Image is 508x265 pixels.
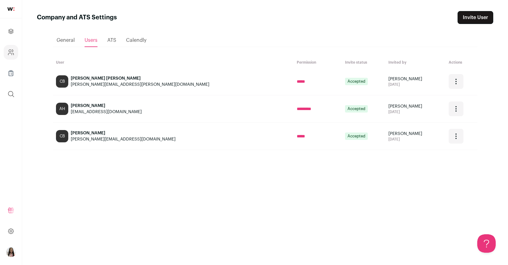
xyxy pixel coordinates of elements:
span: General [57,38,75,43]
a: Projects [4,24,18,39]
div: CB [56,75,68,88]
div: CB [56,130,68,142]
th: Invite status [342,57,386,68]
button: Open dropdown [449,74,463,89]
div: [PERSON_NAME][EMAIL_ADDRESS][PERSON_NAME][DOMAIN_NAME] [71,81,209,88]
h1: Company and ATS Settings [37,13,117,22]
div: [DATE] [388,137,443,142]
div: [PERSON_NAME] [71,130,176,136]
img: wellfound-shorthand-0d5821cbd27db2630d0214b213865d53afaa358527fdda9d0ea32b1df1b89c2c.svg [7,7,14,11]
div: [PERSON_NAME] [71,103,142,109]
div: [DATE] [388,82,443,87]
div: [PERSON_NAME] [388,103,443,109]
button: Open dropdown [6,247,16,257]
th: Invited by [385,57,446,68]
a: Company Lists [4,66,18,81]
div: [PERSON_NAME] [PERSON_NAME] [71,75,209,81]
span: Accepted [345,105,368,113]
div: [EMAIL_ADDRESS][DOMAIN_NAME] [71,109,142,115]
span: Calendly [126,38,146,43]
a: Company and ATS Settings [4,45,18,60]
div: [DATE] [388,109,443,114]
a: General [57,34,75,46]
button: Open dropdown [449,129,463,144]
span: ATS [107,38,116,43]
span: Accepted [345,78,368,85]
span: Users [85,38,97,43]
th: Permission [294,57,342,68]
div: [PERSON_NAME][EMAIL_ADDRESS][DOMAIN_NAME] [71,136,176,142]
a: Invite User [458,11,493,24]
div: AH [56,103,68,115]
span: Accepted [345,132,368,140]
div: [PERSON_NAME] [388,76,443,82]
img: 20087839-medium_jpg [6,247,16,257]
a: ATS [107,34,116,46]
button: Open dropdown [449,101,463,116]
a: Calendly [126,34,146,46]
iframe: Help Scout Beacon - Open [477,234,496,253]
th: User [53,57,294,68]
div: [PERSON_NAME] [388,131,443,137]
th: Actions [446,57,477,68]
